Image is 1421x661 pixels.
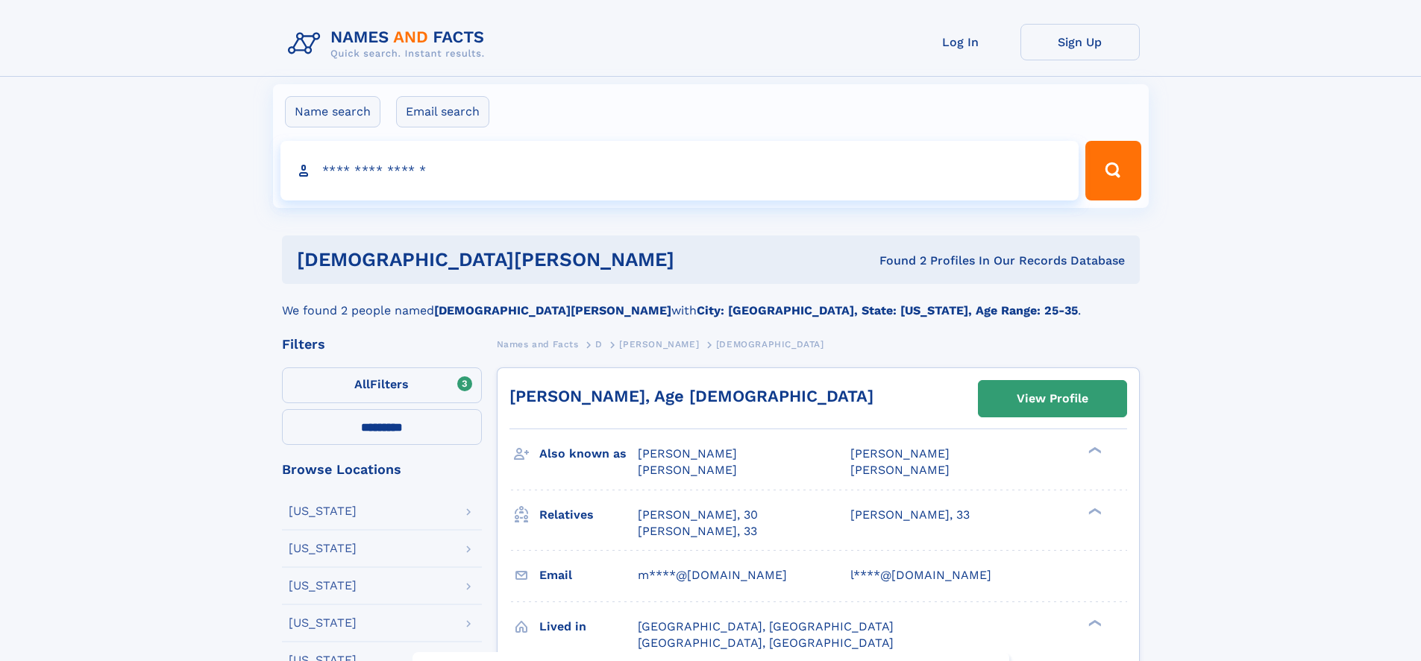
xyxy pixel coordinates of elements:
[396,96,489,127] label: Email search
[1020,24,1140,60] a: Sign Up
[619,339,699,350] span: [PERSON_NAME]
[509,387,873,405] a: [PERSON_NAME], Age [DEMOGRAPHIC_DATA]
[280,141,1079,200] input: search input
[282,338,482,351] div: Filters
[777,253,1125,269] div: Found 2 Profiles In Our Records Database
[1017,382,1088,416] div: View Profile
[282,24,497,64] img: Logo Names and Facts
[497,335,579,353] a: Names and Facts
[619,335,699,353] a: [PERSON_NAME]
[638,619,894,633] span: [GEOGRAPHIC_DATA], [GEOGRAPHIC_DATA]
[539,502,638,528] h3: Relatives
[539,441,638,467] h3: Also known as
[1085,506,1102,516] div: ❯
[595,335,603,353] a: D
[289,543,357,554] div: [US_STATE]
[282,367,482,403] label: Filters
[979,381,1126,417] a: View Profile
[539,614,638,639] h3: Lived in
[354,377,370,391] span: All
[1085,446,1102,455] div: ❯
[285,96,380,127] label: Name search
[434,303,671,317] b: [DEMOGRAPHIC_DATA][PERSON_NAME]
[697,303,1078,317] b: City: [GEOGRAPHIC_DATA], State: [US_STATE], Age Range: 25-35
[1085,618,1102,627] div: ❯
[901,24,1020,60] a: Log In
[297,250,777,269] h1: [DEMOGRAPHIC_DATA][PERSON_NAME]
[282,463,482,476] div: Browse Locations
[850,446,950,461] span: [PERSON_NAME]
[638,463,737,477] span: [PERSON_NAME]
[539,563,638,588] h3: Email
[289,505,357,517] div: [US_STATE]
[638,636,894,650] span: [GEOGRAPHIC_DATA], [GEOGRAPHIC_DATA]
[638,523,757,540] a: [PERSON_NAME], 33
[850,507,970,523] a: [PERSON_NAME], 33
[289,580,357,592] div: [US_STATE]
[716,339,824,350] span: [DEMOGRAPHIC_DATA]
[595,339,603,350] span: D
[1085,141,1141,200] button: Search Button
[638,507,758,523] a: [PERSON_NAME], 30
[850,463,950,477] span: [PERSON_NAME]
[282,284,1140,320] div: We found 2 people named with .
[638,446,737,461] span: [PERSON_NAME]
[289,617,357,629] div: [US_STATE]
